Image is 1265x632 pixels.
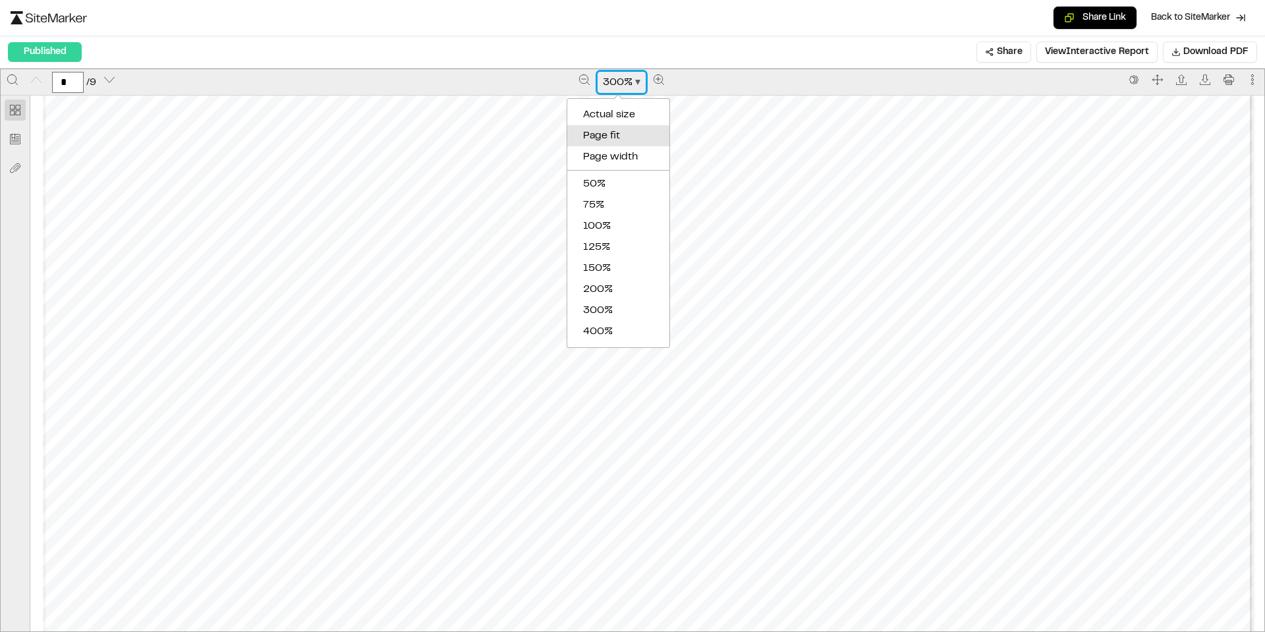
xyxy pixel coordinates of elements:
[583,281,659,297] div: 200%
[583,324,659,339] div: 400%
[583,128,659,144] div: Page fit
[1053,6,1137,30] button: Copy share link
[583,176,659,192] div: 50%
[1171,69,1192,90] button: Open file
[583,239,659,255] div: 125%
[583,260,659,276] div: 150%
[583,218,659,234] div: 100%
[11,11,87,24] img: logo-black-rebrand.svg
[1142,5,1254,30] a: Back to SiteMarker
[583,302,659,318] div: 300%
[583,197,659,213] div: 75%
[1151,11,1230,24] span: Back to SiteMarker
[583,107,659,123] div: Actual size
[583,149,659,165] div: Page width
